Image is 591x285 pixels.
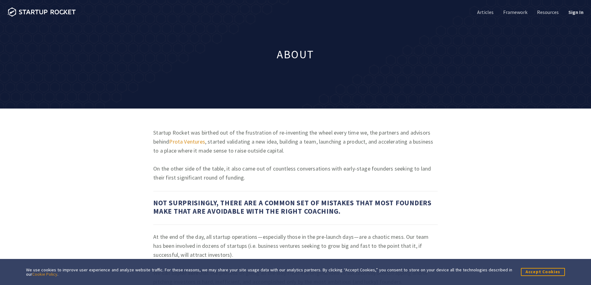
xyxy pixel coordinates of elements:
a: Articles [476,9,494,16]
a: Sign In [567,9,584,16]
button: Accept Cookies [521,268,565,276]
p: On the other side of the table, it also came out of countless conversations with early-stage foun... [153,164,438,182]
p: At the end of the day, all startup operations — especially those in the pre-launch days — are a c... [153,232,438,259]
a: Framework [502,9,527,16]
strong: Not surprisingly, there are a common set of mistakes that most founders make that are avoidable w... [153,198,431,216]
a: Prota Ventures [169,138,205,145]
div: We use cookies to improve user experience and analyze website traffic. For these reasons, we may ... [26,268,512,276]
a: Cookie Policy [32,271,57,277]
a: Resources [536,9,559,16]
p: Startup Rocket was birthed out of the frustration of re-inventing the wheel every time we, the pa... [153,128,438,155]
